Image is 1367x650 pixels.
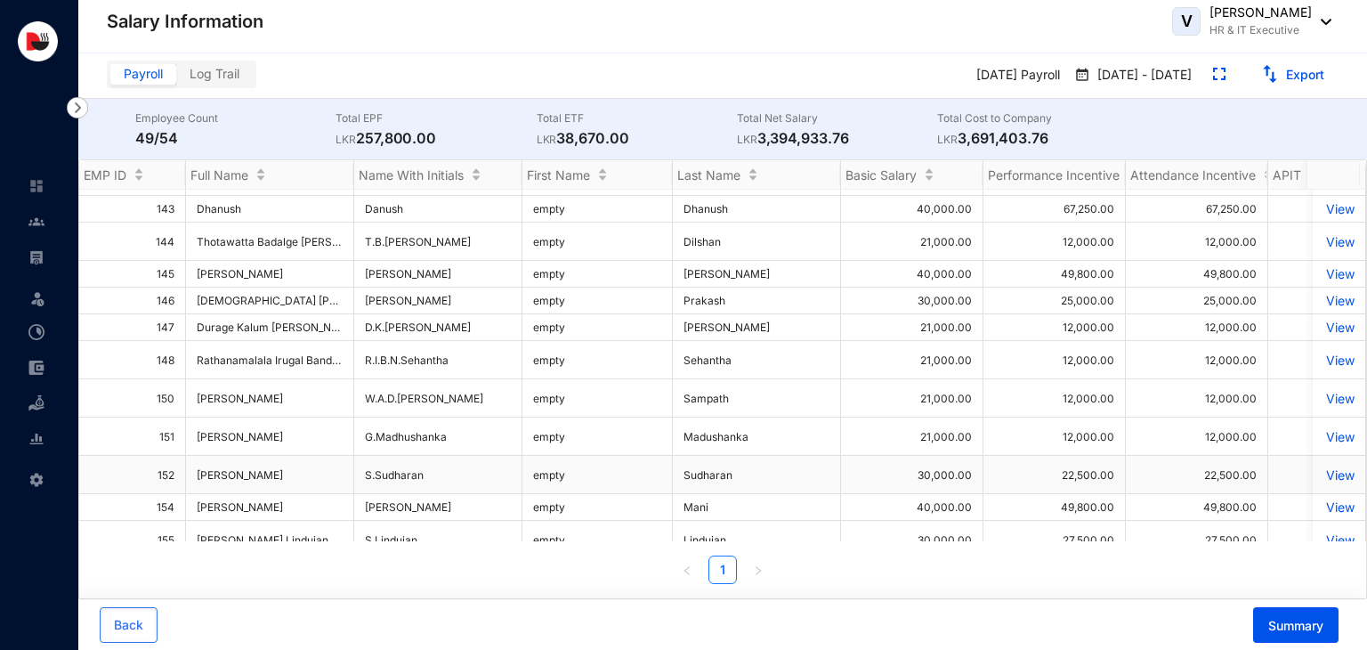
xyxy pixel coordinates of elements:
[197,267,283,280] span: [PERSON_NAME]
[709,557,736,583] a: 1
[1126,223,1268,261] td: 12,000.00
[190,66,239,81] span: Log Trail
[28,214,44,230] img: people-unselected.118708e94b43a90eceab.svg
[522,379,673,418] td: empty
[673,521,841,559] td: Lindujan
[1253,607,1339,643] button: Summary
[354,521,522,559] td: S.Lindujan
[354,288,522,314] td: [PERSON_NAME]
[354,160,522,190] th: Name With Initials
[937,127,1137,149] p: 3,691,403.76
[537,131,557,149] p: LKR
[107,9,263,34] p: Salary Information
[197,235,387,248] span: Thotawatta Badalge [PERSON_NAME]
[354,196,522,223] td: Danush
[1323,234,1355,249] a: View
[522,494,673,521] td: empty
[100,607,158,643] button: Back
[841,418,983,456] td: 21,000.00
[1268,617,1323,635] span: Summary
[1323,500,1355,515] a: View
[1209,4,1312,21] p: [PERSON_NAME]
[753,565,764,576] span: right
[79,160,186,190] th: EMP ID
[79,494,186,521] td: 154
[673,288,841,314] td: Prakash
[1090,66,1192,85] p: [DATE] - [DATE]
[1126,456,1268,494] td: 22,500.00
[937,110,1137,127] p: Total Cost to Company
[988,167,1120,183] span: Performance Incentive
[79,521,186,559] td: 155
[1286,67,1324,82] a: Export
[841,494,983,521] td: 40,000.00
[359,167,464,183] span: Name With Initials
[28,178,44,194] img: home-unselected.a29eae3204392db15eaf.svg
[197,294,405,307] span: [DEMOGRAPHIC_DATA] [PERSON_NAME]
[841,261,983,288] td: 40,000.00
[983,379,1126,418] td: 12,000.00
[673,261,841,288] td: [PERSON_NAME]
[983,341,1126,379] td: 12,000.00
[84,167,126,183] span: EMP ID
[1126,379,1268,418] td: 12,000.00
[673,160,841,190] th: Last Name
[79,288,186,314] td: 146
[983,160,1126,190] th: Performance Incentive
[522,160,673,190] th: First Name
[673,494,841,521] td: Mani
[79,456,186,494] td: 152
[197,468,343,482] span: [PERSON_NAME]
[841,223,983,261] td: 21,000.00
[1209,21,1312,39] p: HR & IT Executive
[79,341,186,379] td: 148
[28,324,44,340] img: time-attendance-unselected.8aad090b53826881fffb.svg
[28,431,44,447] img: report-unselected.e6a6b4230fc7da01f883.svg
[841,196,983,223] td: 40,000.00
[522,341,673,379] td: empty
[1247,61,1339,89] button: Export
[1126,261,1268,288] td: 49,800.00
[1323,320,1355,335] a: View
[354,418,522,456] td: G.Madhushanka
[1126,160,1268,190] th: Attendance Incentive
[1126,494,1268,521] td: 49,800.00
[1323,266,1355,281] a: View
[79,314,186,341] td: 147
[197,321,358,334] span: Durage Kalum [PERSON_NAME]
[841,456,983,494] td: 30,000.00
[79,261,186,288] td: 145
[1323,391,1355,406] p: View
[135,127,336,149] p: 49/54
[937,131,958,149] p: LKR
[18,21,58,61] img: logo
[522,418,673,456] td: empty
[1126,341,1268,379] td: 12,000.00
[841,341,983,379] td: 21,000.00
[673,223,841,261] td: Dilshan
[1323,353,1355,368] p: View
[79,418,186,456] td: 151
[1323,293,1355,308] a: View
[1239,618,1339,633] a: Summary
[354,341,522,379] td: R.I.B.N.Sehantha
[28,472,44,488] img: settings-unselected.1febfda315e6e19643a1.svg
[537,127,737,149] p: 38,670.00
[1323,429,1355,444] a: View
[673,379,841,418] td: Sampath
[1130,167,1256,183] span: Attendance Incentive
[737,131,757,149] p: LKR
[79,379,186,418] td: 150
[983,418,1126,456] td: 12,000.00
[1126,521,1268,559] td: 27,500.00
[744,556,772,584] li: Next Page
[962,61,1067,91] p: [DATE] Payroll
[186,160,354,190] th: Full Name
[841,379,983,418] td: 21,000.00
[79,223,186,261] td: 144
[522,456,673,494] td: empty
[983,521,1126,559] td: 27,500.00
